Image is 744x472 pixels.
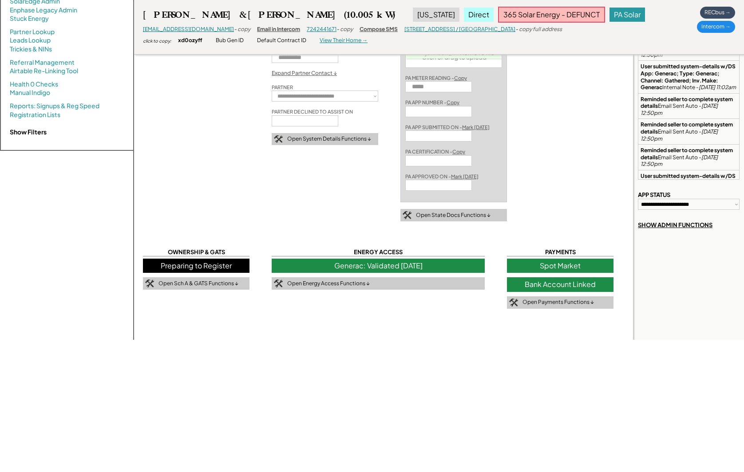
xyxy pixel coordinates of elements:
strong: Reminded seller to complete system details [641,147,734,161]
img: tool-icon.png [509,299,518,307]
div: - copy full address [515,26,562,33]
div: SHOW ADMIN FUNCTIONS [638,221,712,229]
div: PA CERTIFICATION - [405,148,465,155]
div: View Their Home → [320,37,368,44]
div: PA APP SUBMITTED ON - [405,124,490,130]
div: Spot Market [507,259,613,273]
em: [DATE] 11:02am [699,84,736,90]
div: Generac: Validated [DATE] [272,259,485,273]
div: PA APPROVED ON - [405,173,479,180]
div: OWNERSHIP & GATS [143,248,249,256]
div: Email Sent Auto - [641,96,737,117]
em: [DATE] 12:50pm [641,128,719,142]
strong: Show Filters [10,128,47,136]
div: ENERGY ACCESS [272,248,485,256]
a: Registration Lists [10,110,60,119]
a: Airtable Re-Linking Tool [10,67,78,75]
strong: User submitted system-details w/DS App: Generac; Type: Generac; Channel: Gathered; Inv.Make: Generac [641,63,736,90]
u: Copy [454,75,467,81]
img: tool-icon.png [274,279,283,287]
div: Internal Note - [641,63,737,90]
div: Open Energy Access Functions ↓ [287,280,370,287]
div: Compose SMS [360,26,398,33]
a: [STREET_ADDRESS] / [GEOGRAPHIC_DATA] [404,26,515,32]
strong: User submitted system-details w/DS App: Generac; Type: Generac; Channel: Gathered; Inv.Make: Generac [641,173,736,200]
div: Email Sent Auto - [641,121,737,142]
a: Trickies & NINs [10,45,52,54]
a: Leads Lookup [10,36,51,45]
a: Stuck Energy [10,14,49,23]
div: [PERSON_NAME] & [PERSON_NAME] (10.005kW) [143,9,395,20]
div: Open Payments Functions ↓ [522,299,594,306]
em: [DATE] 12:50pm [641,44,719,58]
img: tool-icon.png [274,135,283,143]
a: Reports: Signups & Reg Speed [10,102,99,110]
img: tool-icon.png [403,211,412,219]
a: Partner Lookup [10,28,55,36]
a: Referral Management [10,58,75,67]
u: Copy [452,149,465,154]
div: PARTNER [272,84,293,90]
div: Email in Intercom [257,26,300,33]
a: [EMAIL_ADDRESS][DOMAIN_NAME] [143,26,234,32]
div: click to copy: [143,38,171,44]
div: PARTNER DECLINED TO ASSIST ON [272,108,353,115]
div: Intercom → [697,21,735,33]
div: - copy [234,26,250,33]
a: Enphase Legacy Admin [10,6,77,15]
div: Expand Partner Contact ↓ [272,70,337,77]
div: PA METER READING - [405,75,467,81]
div: Open Sch A & GATS Functions ↓ [158,280,238,287]
em: [DATE] 12:50pm [641,102,719,116]
div: Open System Details Functions ↓ [287,135,371,143]
div: Open State Docs Functions ↓ [416,212,491,219]
div: Bank Account Linked [507,277,613,291]
u: Copy [447,99,459,105]
img: tool-icon.png [145,279,154,287]
div: Bub Gen ID [216,37,244,44]
a: 7242441671 [307,26,336,32]
div: RECbus → [700,7,735,19]
div: PA Solar [609,8,645,22]
a: Manual Indigo [10,88,50,97]
div: 365 Solar Energy - DEFUNCT [498,7,605,23]
div: Preparing to Register [143,259,249,273]
div: APP STATUS [638,191,670,199]
div: Internal Note - [641,173,737,200]
div: [US_STATE] [413,8,459,22]
div: PA APP NUMBER - [405,99,459,106]
u: Mark [DATE] [462,124,490,130]
strong: Reminded seller to complete system details [641,96,734,110]
strong: Reminded seller to complete system details [641,121,734,135]
u: Mark [DATE] [451,173,479,179]
div: - copy [336,26,353,33]
div: Default Contract ID [257,37,306,44]
div: xd0ozyff [178,37,202,44]
a: Health 0 Checks [10,80,58,89]
div: PAYMENTS [507,248,613,256]
div: Email Sent Auto - [641,147,737,168]
em: [DATE] 12:50pm [641,154,719,168]
div: Direct [464,8,494,22]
